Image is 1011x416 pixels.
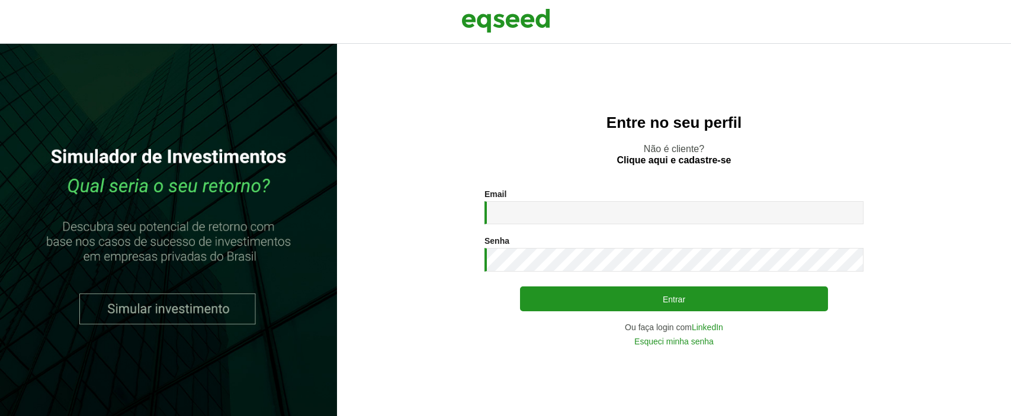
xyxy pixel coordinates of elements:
h2: Entre no seu perfil [361,114,987,131]
div: Ou faça login com [484,323,864,331]
img: EqSeed Logo [461,6,550,36]
a: Esqueci minha senha [634,337,714,346]
label: Email [484,190,506,198]
label: Senha [484,237,509,245]
a: Clique aqui e cadastre-se [617,156,731,165]
p: Não é cliente? [361,143,987,166]
a: LinkedIn [692,323,723,331]
button: Entrar [520,286,828,311]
